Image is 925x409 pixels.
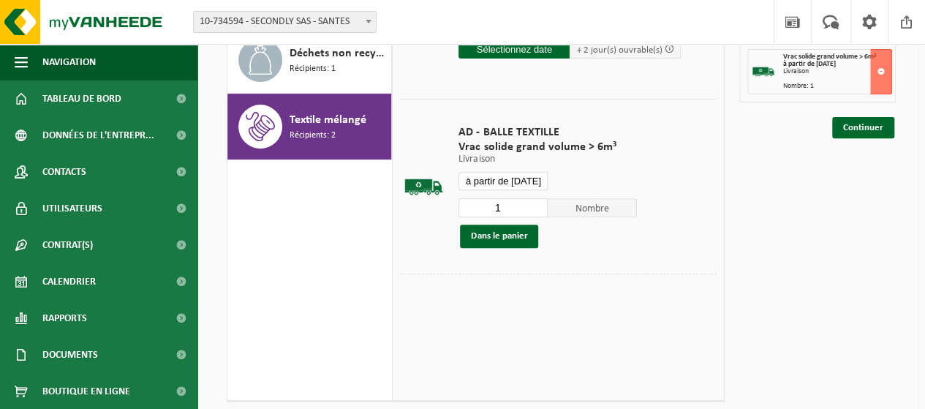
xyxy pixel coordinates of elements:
span: Déchets non recyclables, techniquement non combustibles (combustibles) [290,45,388,62]
span: Navigation [42,44,96,80]
span: Textile mélangé [290,111,366,129]
span: Contacts [42,154,86,190]
span: Documents [42,337,98,373]
span: Récipients: 2 [290,129,336,143]
span: Rapports [42,300,87,337]
span: Tableau de bord [42,80,121,117]
div: Livraison [782,68,891,75]
span: + 2 jour(s) ouvrable(s) [576,45,662,55]
div: Nombre: 1 [782,83,891,90]
span: Contrat(s) [42,227,93,263]
a: Continuer [832,117,894,138]
input: Sélectionnez date [458,172,548,190]
span: Vrac solide grand volume > 6m³ [458,140,637,154]
span: Calendrier [42,263,96,300]
span: Nombre [548,198,637,217]
button: Dans le panier [460,225,538,248]
span: Récipients: 1 [290,62,336,76]
span: 10-734594 - SECONDLY SAS - SANTES [193,11,377,33]
span: Données de l'entrepr... [42,117,154,154]
span: Utilisateurs [42,190,102,227]
input: Sélectionnez date [458,40,570,59]
strong: à partir de [DATE] [782,60,835,68]
span: 10-734594 - SECONDLY SAS - SANTES [194,12,376,32]
button: Textile mélangé Récipients: 2 [227,94,392,160]
span: AD - BALLE TEXTILLE [458,125,637,140]
p: Livraison [458,154,637,165]
span: Vrac solide grand volume > 6m³ [782,53,875,61]
button: Déchets non recyclables, techniquement non combustibles (combustibles) Récipients: 1 [227,27,392,94]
